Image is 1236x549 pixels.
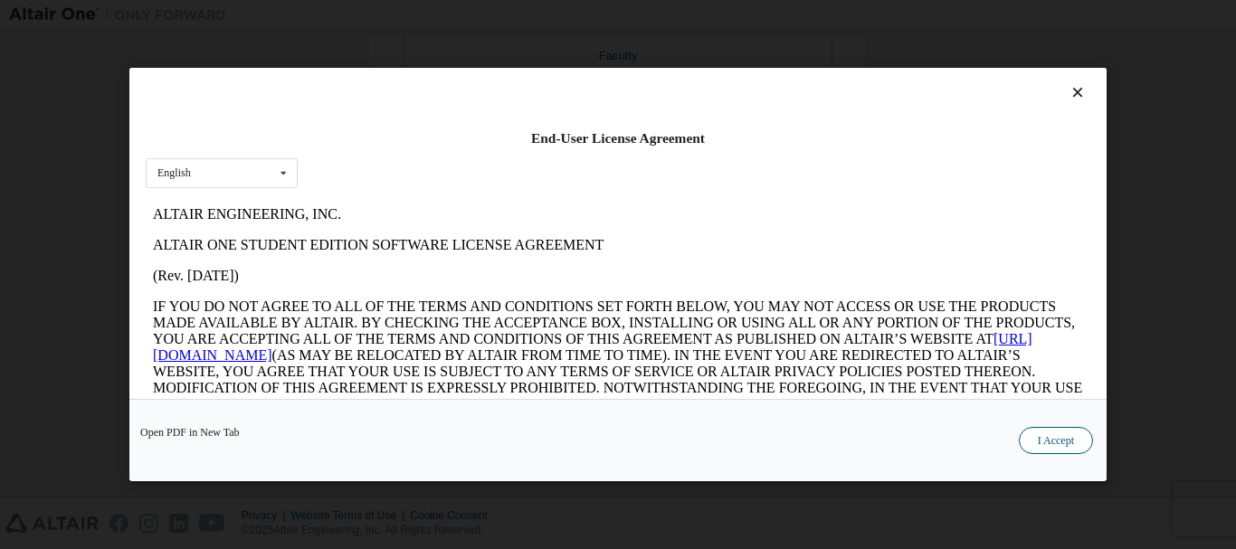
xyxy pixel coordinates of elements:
a: Open PDF in New Tab [140,427,240,438]
button: I Accept [1019,427,1093,454]
p: (Rev. [DATE]) [7,69,937,85]
p: This Altair One Student Edition Software License Agreement (“Agreement”) is between Altair Engine... [7,244,937,309]
p: ALTAIR ONE STUDENT EDITION SOFTWARE LICENSE AGREEMENT [7,38,937,54]
a: [URL][DOMAIN_NAME] [7,132,887,164]
div: End-User License Agreement [146,129,1090,147]
p: ALTAIR ENGINEERING, INC. [7,7,937,24]
div: English [157,168,191,179]
p: IF YOU DO NOT AGREE TO ALL OF THE TERMS AND CONDITIONS SET FORTH BELOW, YOU MAY NOT ACCESS OR USE... [7,99,937,230]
